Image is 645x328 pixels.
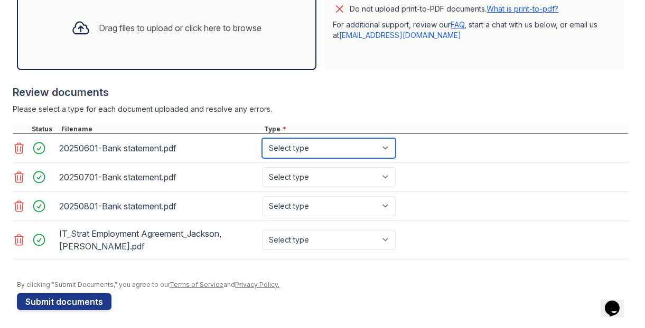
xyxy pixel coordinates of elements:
[262,125,628,133] div: Type
[170,281,223,288] a: Terms of Service
[59,140,258,157] div: 20250601-Bank statement.pdf
[350,4,559,14] p: Do not upload print-to-PDF documents.
[13,104,628,114] div: Please select a type for each document uploaded and resolve any errors.
[59,198,258,215] div: 20250801-Bank statement.pdf
[17,281,628,289] div: By clicking "Submit Documents," you agree to our and
[340,31,462,40] a: [EMAIL_ADDRESS][DOMAIN_NAME]
[59,169,258,186] div: 20250701-Bank statement.pdf
[451,20,465,29] a: FAQ
[235,281,279,288] a: Privacy Policy.
[30,125,59,133] div: Status
[59,125,262,133] div: Filename
[99,22,261,34] div: Drag files to upload or click here to browse
[487,4,559,13] a: What is print-to-pdf?
[13,85,628,100] div: Review documents
[601,286,634,317] iframe: chat widget
[17,293,111,310] button: Submit documents
[59,225,258,255] div: IT_Strat Employment Agreement_Jackson, [PERSON_NAME].pdf
[333,20,616,41] p: For additional support, review our , start a chat with us below, or email us at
